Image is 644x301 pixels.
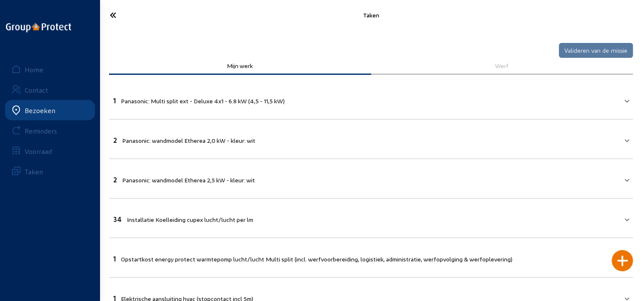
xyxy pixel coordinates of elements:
span: 1 [113,255,116,263]
mat-expansion-panel-header: 1Opstartkost energy protect warmtepomp lucht/lucht Multi split (incl. werfvoorbereiding, logistie... [109,243,633,272]
a: Reminders [5,120,95,141]
div: Taken [189,11,553,19]
span: 2 [113,136,117,144]
div: Mijn werk [115,62,365,69]
div: Contact [25,86,48,94]
mat-expansion-panel-header: 2Panasonic: wandmodel Etherea 2,0 kW - kleur: wit [109,125,633,153]
a: Voorraad [5,141,95,161]
span: Panasonic: wandmodel Etherea 2,5 kW - kleur: wit [122,176,255,184]
a: Bezoeken [5,100,95,120]
a: Taken [5,161,95,182]
a: Contact [5,80,95,100]
div: Bezoeken [25,106,55,114]
mat-expansion-panel-header: 1Panasonic: Multi split ext - Deluxe 4x1 - 6.8 kW (4,5 - 11,5 kW) [109,85,633,114]
div: Home [25,65,43,74]
span: Panasonic: wandmodel Etherea 2,0 kW - kleur: wit [122,137,255,144]
mat-expansion-panel-header: 2Panasonic: wandmodel Etherea 2,5 kW - kleur: wit [109,164,633,193]
a: Home [5,59,95,80]
div: Taken [25,168,43,176]
img: logo-oneline.png [6,23,71,32]
span: Opstartkost energy protect warmtepomp lucht/lucht Multi split (incl. werfvoorbereiding, logistiek... [121,256,512,263]
span: 1 [113,97,116,105]
div: Werf [377,62,627,69]
div: Reminders [25,127,57,135]
div: Voorraad [25,147,52,155]
mat-expansion-panel-header: 34Installatie Koelleiding cupex lucht/lucht per lm [109,204,633,233]
span: Installatie Koelleiding cupex lucht/lucht per lm [127,216,253,223]
span: 2 [113,176,117,184]
span: Panasonic: Multi split ext - Deluxe 4x1 - 6.8 kW (4,5 - 11,5 kW) [121,97,285,105]
span: 34 [113,215,122,223]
